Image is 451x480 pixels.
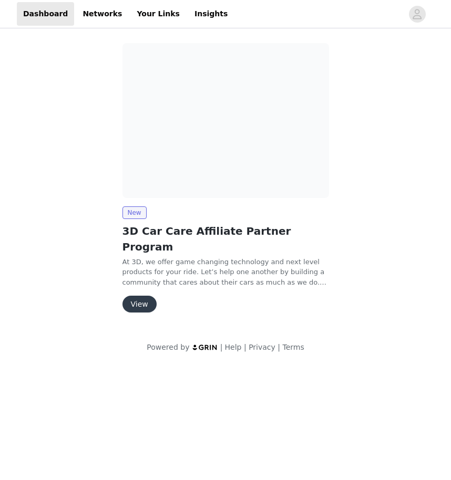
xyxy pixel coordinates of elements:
[122,206,147,219] span: New
[249,343,275,351] a: Privacy
[122,257,329,288] p: At 3D, we offer game changing technology and next level products for your ride. Let’s help one an...
[122,296,157,312] button: View
[122,223,329,255] h2: 3D Car Care Affiliate Partner Program
[147,343,189,351] span: Powered by
[412,6,422,23] div: avatar
[76,2,128,26] a: Networks
[220,343,223,351] span: |
[225,343,242,351] a: Help
[188,2,234,26] a: Insights
[122,300,157,308] a: View
[278,343,280,351] span: |
[282,343,304,351] a: Terms
[192,344,218,351] img: logo
[17,2,74,26] a: Dashboard
[244,343,247,351] span: |
[130,2,186,26] a: Your Links
[122,43,329,198] img: 3D Car Care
